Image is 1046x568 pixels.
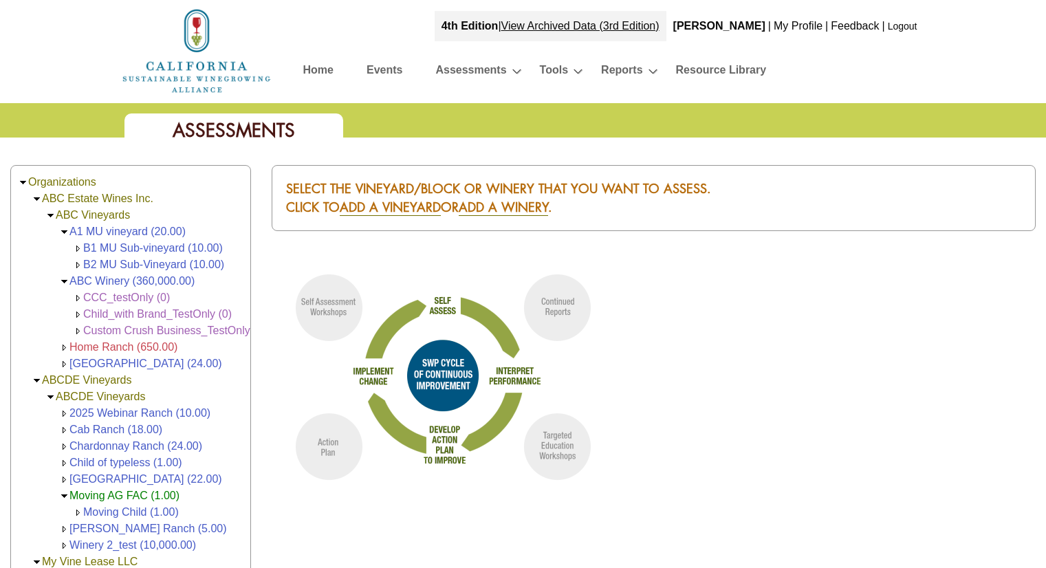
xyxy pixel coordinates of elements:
a: ADD a WINERY [459,199,548,216]
img: Collapse Organizations [18,177,28,188]
a: ADD a VINEYARD [340,199,441,216]
img: Collapse ABC Estate Wines Inc. [32,194,42,204]
a: Moving Child (1.00) [83,506,179,518]
a: Moving AG FAC (1.00) [69,490,179,501]
b: [PERSON_NAME] [673,20,765,32]
a: Custom Crush Business_TestOnly (0) [83,325,267,336]
a: A1 MU vineyard (20.00) [69,226,186,237]
span: Select the Vineyard/Block or Winery that you want to assess. Click to or . [286,180,711,216]
img: Collapse A1 MU vineyard (20.00) [59,227,69,237]
a: View Archived Data (3rd Edition) [501,20,660,32]
a: 2025 Webinar Ranch (10.00) [69,407,210,419]
a: My Profile [774,20,822,32]
a: ABCDE Vineyards [56,391,145,402]
a: Cab Ranch (18.00) [69,424,162,435]
a: Logout [888,21,917,32]
a: Assessments [435,61,506,85]
a: ABC Estate Wines Inc. [42,193,153,204]
img: logo_cswa2x.png [121,7,272,95]
a: [PERSON_NAME] Ranch (5.00) [69,523,227,534]
a: Resource Library [676,61,767,85]
span: Assessments [173,118,295,142]
div: | [767,11,772,41]
a: My Vine Lease LLC [42,556,138,567]
img: Collapse <span style='color: green;'>Moving AG FAC (1.00)</span> [59,491,69,501]
a: Home [121,44,272,56]
img: Collapse ABC Winery (360,000.00) [59,276,69,287]
a: Organizations [28,176,96,188]
a: ABC Winery (360,000.00) [69,275,195,287]
a: Events [367,61,402,85]
a: Chardonnay Ranch (24.00) [69,440,202,452]
a: B2 MU Sub-Vineyard (10.00) [83,259,224,270]
a: Reports [601,61,642,85]
a: CCC_testOnly (0) [83,292,170,303]
strong: 4th Edition [442,20,499,32]
img: Collapse ABC Vineyards [45,210,56,221]
a: [GEOGRAPHIC_DATA] (22.00) [69,473,222,485]
a: B1 MU Sub-vineyard (10.00) [83,242,223,254]
img: Collapse ABCDE Vineyards [45,392,56,402]
img: swp_cycle.png [272,261,615,490]
div: | [881,11,886,41]
a: Tools [540,61,568,85]
a: Home [303,61,334,85]
a: ABC Vineyards [56,209,130,221]
a: Feedback [831,20,879,32]
a: Home Ranch (650.00) [69,341,177,353]
div: | [435,11,666,41]
img: Collapse My Vine Lease LLC [32,557,42,567]
a: [GEOGRAPHIC_DATA] (24.00) [69,358,222,369]
a: ABCDE Vineyards [42,374,131,386]
a: Child_with Brand_TestOnly (0) [83,308,232,320]
div: | [824,11,829,41]
a: Child of typeless (1.00) [69,457,182,468]
a: Winery 2_test (10,000.00) [69,539,196,551]
img: Collapse ABCDE Vineyards [32,375,42,386]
